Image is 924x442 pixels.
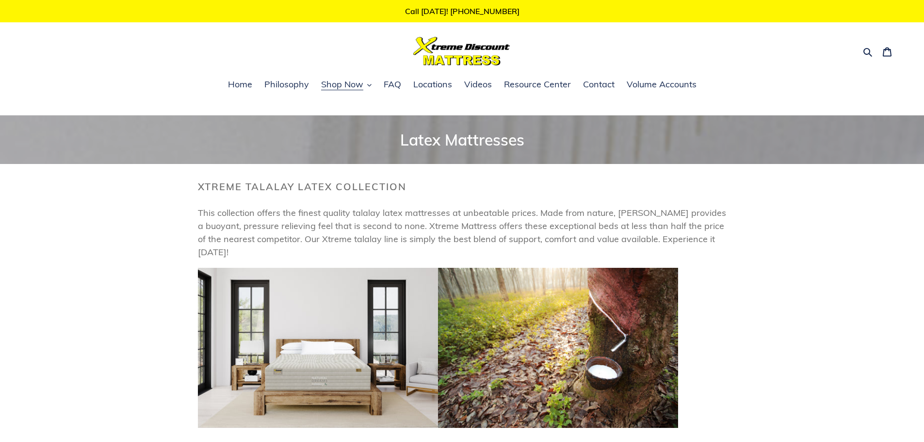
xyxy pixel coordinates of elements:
img: Xtreme Discount Mattress [413,37,510,65]
span: Resource Center [504,79,571,90]
a: FAQ [379,78,406,92]
span: Shop Now [321,79,363,90]
span: Volume Accounts [627,79,697,90]
button: Shop Now [316,78,376,92]
span: Locations [413,79,452,90]
span: Contact [583,79,615,90]
a: Contact [578,78,619,92]
p: This collection offers the finest quality talalay latex mattresses at unbeatable prices. Made fro... [198,206,727,259]
a: Videos [459,78,497,92]
a: Volume Accounts [622,78,701,92]
h2: Xtreme Talalay Latex Collection [198,181,727,193]
span: FAQ [384,79,401,90]
a: Locations [408,78,457,92]
a: Home [223,78,257,92]
a: Resource Center [499,78,576,92]
span: Home [228,79,252,90]
span: Videos [464,79,492,90]
span: Latex Mattresses [400,130,524,149]
a: Philosophy [259,78,314,92]
span: Philosophy [264,79,309,90]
